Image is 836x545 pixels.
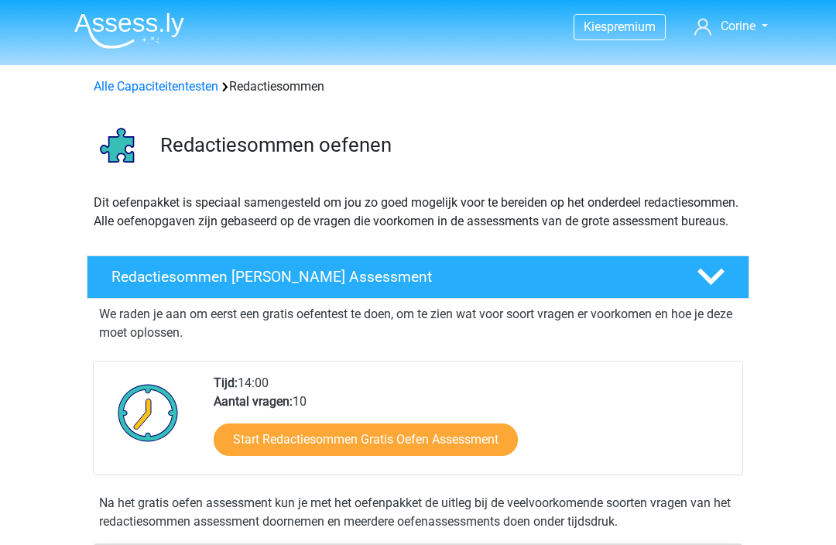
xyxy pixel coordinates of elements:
[99,305,737,342] p: We raden je aan om eerst een gratis oefentest te doen, om te zien wat voor soort vragen er voorko...
[202,374,742,475] div: 14:00 10
[111,268,672,286] h4: Redactiesommen [PERSON_NAME] Assessment
[214,423,518,456] a: Start Redactiesommen Gratis Oefen Assessment
[94,79,218,94] a: Alle Capaciteitentesten
[607,19,656,34] span: premium
[214,394,293,409] b: Aantal vragen:
[574,16,665,37] a: Kiespremium
[87,77,749,96] div: Redactiesommen
[688,17,774,36] a: Corine
[721,19,755,33] span: Corine
[74,12,184,49] img: Assessly
[214,375,238,390] b: Tijd:
[87,115,153,180] img: redactiesommen
[94,194,742,231] p: Dit oefenpakket is speciaal samengesteld om jou zo goed mogelijk voor te bereiden op het onderdee...
[93,494,743,531] div: Na het gratis oefen assessment kun je met het oefenpakket de uitleg bij de veelvoorkomende soorte...
[109,374,187,451] img: Klok
[81,255,755,299] a: Redactiesommen [PERSON_NAME] Assessment
[584,19,607,34] span: Kies
[160,133,737,157] h3: Redactiesommen oefenen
